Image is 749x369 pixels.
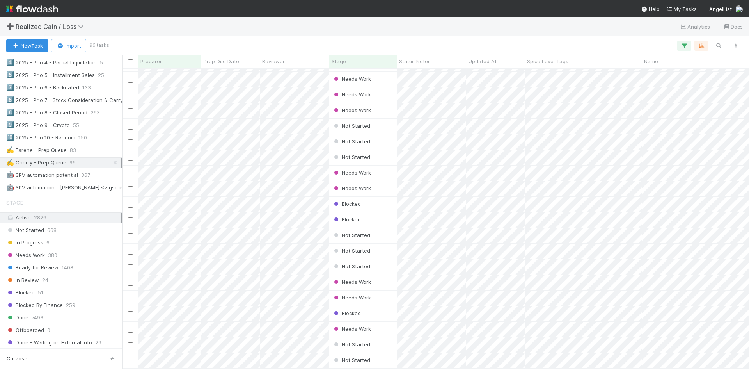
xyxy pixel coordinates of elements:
span: Stage [332,57,346,65]
div: Cherry - Prep Queue [6,158,66,168]
span: In Review [6,275,39,285]
div: Active [6,213,121,223]
span: Blocked [6,288,35,298]
div: SPV automation potential [6,170,78,180]
input: Toggle Row Selected [128,342,133,348]
span: Needs Work [332,76,371,82]
span: Ready for Review [6,263,59,273]
span: Spice Level Tags [527,57,568,65]
small: 96 tasks [89,42,109,49]
input: Toggle Row Selected [128,327,133,333]
span: 668 [47,225,57,235]
button: NewTask [6,39,48,52]
input: Toggle Row Selected [128,280,133,286]
span: 5 [100,58,103,68]
span: 24 [42,275,48,285]
span: Not Started [332,138,370,144]
div: Needs Work [332,91,371,98]
span: Offboarded [6,325,44,335]
span: Needs Work [332,169,371,176]
input: Toggle Row Selected [128,93,133,98]
span: 25 [98,70,104,80]
span: Updated At [469,57,497,65]
input: Toggle Row Selected [128,249,133,255]
span: My Tasks [666,6,697,12]
input: Toggle Row Selected [128,77,133,83]
span: Reviewer [262,57,285,65]
button: Import [51,39,86,52]
div: 2025 - Prio 6 - Backdated [6,83,79,93]
div: 2025 - Prio 9 - Crypto [6,120,70,130]
span: Name [644,57,658,65]
span: ➕ [6,23,14,30]
span: 5️⃣ [6,71,14,78]
div: Blocked [332,216,361,223]
div: Not Started [332,356,370,364]
span: Not Started [332,341,370,348]
input: Toggle Row Selected [128,186,133,192]
input: Toggle Row Selected [128,139,133,145]
span: ✍️ [6,146,14,153]
div: Needs Work [332,325,371,333]
span: Needs Work [332,279,371,285]
span: 0 [47,325,50,335]
span: Collapse [7,355,27,362]
input: Toggle All Rows Selected [128,59,133,65]
div: SPV automation - [PERSON_NAME] <> gsp cash [6,183,131,193]
span: 83 [70,145,76,155]
div: Not Started [332,231,370,239]
span: Not Started [332,232,370,238]
span: Not Started [332,263,370,269]
span: 7️⃣ [6,84,14,91]
span: 51 [38,288,43,298]
span: ✍️ [6,159,14,166]
span: Blocked [332,216,361,223]
input: Toggle Row Selected [128,264,133,270]
span: Needs Work [332,185,371,191]
span: In Progress [6,238,43,248]
span: Blocked [332,310,361,316]
div: 2025 - Prio 5 - Installment Sales [6,70,95,80]
input: Toggle Row Selected [128,233,133,239]
span: Blocked By Finance [6,300,63,310]
span: AngelList [709,6,732,12]
span: 367 [81,170,90,180]
div: Not Started [332,247,370,255]
div: 2025 - Prio 8 - Closed Period [6,108,87,118]
span: Not Started [6,225,44,235]
input: Toggle Row Selected [128,296,133,301]
input: Toggle Row Selected [128,202,133,208]
span: 150 [78,133,87,143]
span: 259 [66,300,75,310]
span: Not Started [332,123,370,129]
input: Toggle Row Selected [128,155,133,161]
input: Toggle Row Selected [128,171,133,176]
div: Needs Work [332,75,371,83]
div: Blocked [332,200,361,208]
span: 4️⃣ [6,59,14,66]
span: Done - Waiting on External Info [6,338,92,348]
span: 6 [46,238,50,248]
div: Needs Work [332,278,371,286]
span: Prep Due Date [204,57,239,65]
input: Toggle Row Selected [128,311,133,317]
span: 6️⃣ [6,96,14,103]
span: Not Started [332,357,370,363]
span: Preparer [140,57,162,65]
div: Not Started [332,137,370,145]
div: Needs Work [332,184,371,192]
span: 380 [48,250,57,260]
div: Earene - Prep Queue [6,145,67,155]
span: Needs Work [6,250,45,260]
div: Not Started [332,153,370,161]
span: 293 [91,108,100,118]
div: 2025 - Prio 10 - Random [6,133,75,143]
input: Toggle Row Selected [128,124,133,130]
span: Needs Work [332,294,371,301]
span: 🤖 [6,184,14,191]
div: 2025 - Prio 4 - Partial Liquidation [6,58,97,68]
span: Realized Gain / Loss [16,23,87,30]
div: Not Started [332,122,370,130]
